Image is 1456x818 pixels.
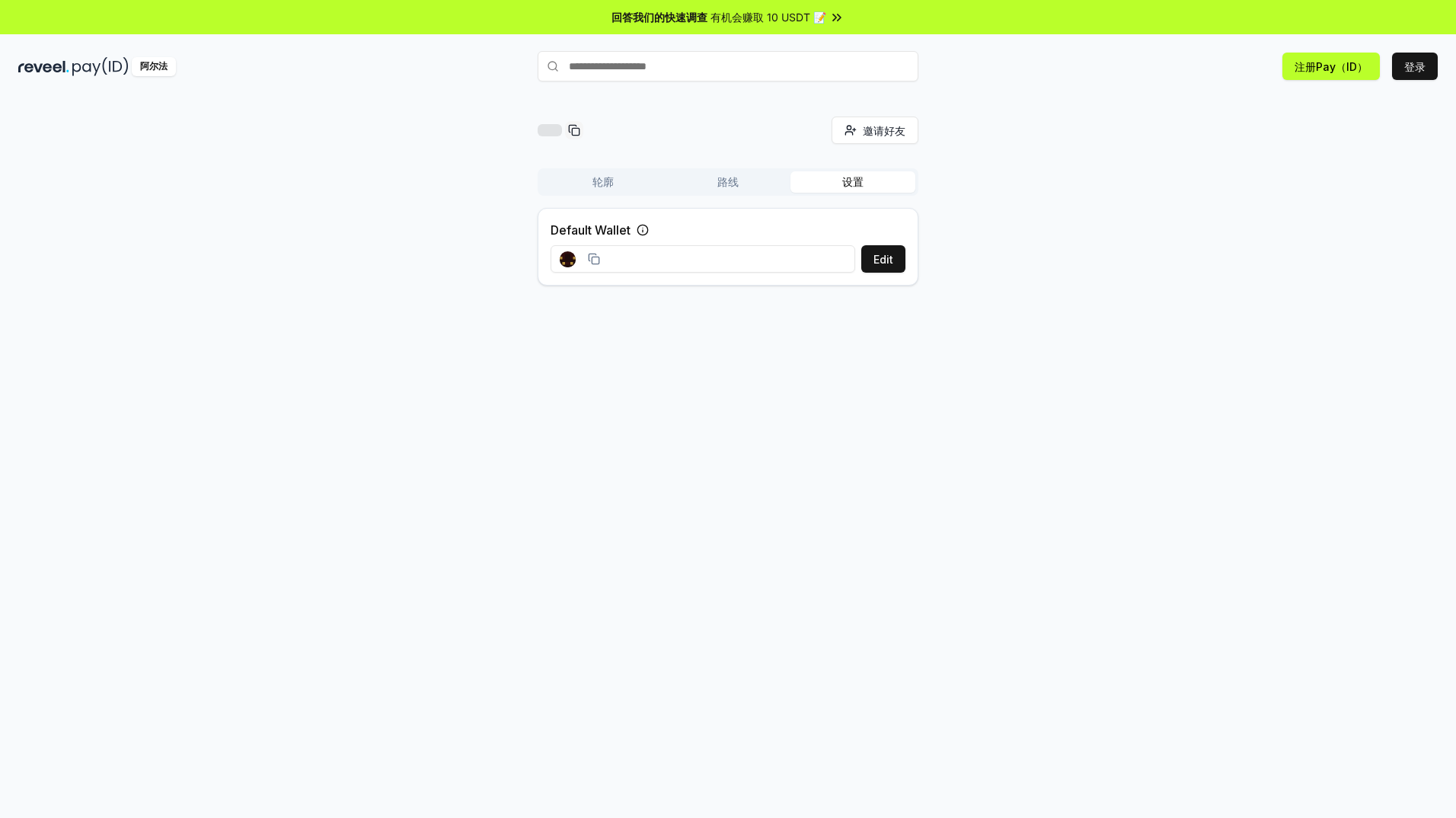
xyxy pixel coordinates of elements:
[790,171,915,193] button: 设置
[72,57,129,76] img: pay_id
[863,123,905,139] span: 邀请好友
[1392,53,1438,80] button: 登录
[132,57,176,76] div: 阿尔法
[861,245,905,273] button: Edit
[1282,53,1380,80] button: 注册Pay（ID）
[18,57,69,76] img: reveel_dark
[551,221,631,239] label: Default Wallet
[666,171,790,193] button: 路线
[611,9,707,25] span: 回答我们的快速调查
[832,117,918,144] button: 邀请好友
[541,171,666,193] button: 轮廓
[710,9,826,25] span: 有机会赚取 10 USDT 📝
